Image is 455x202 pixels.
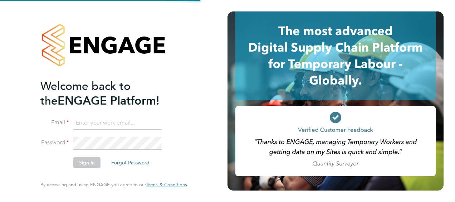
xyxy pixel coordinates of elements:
span: By accessing and using ENGAGE you agree to our [40,182,187,188]
label: Email [40,119,69,126]
h2: ENGAGE Platform! [40,79,180,108]
a: Terms & Conditions [146,182,187,188]
button: Forgot Password [106,157,155,168]
input: Enter your work email... [73,117,162,130]
button: Sign In [73,157,101,168]
label: Password [40,139,69,146]
span: Welcome back to the [40,79,131,108]
span: Terms & Conditions [146,182,187,188]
